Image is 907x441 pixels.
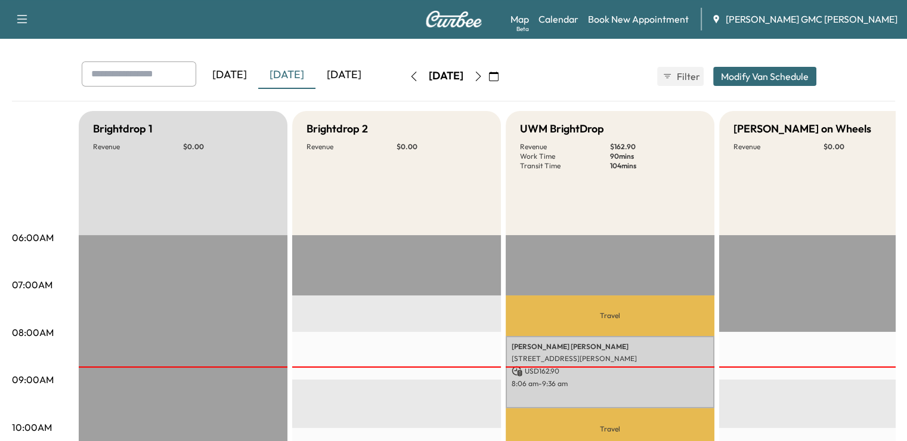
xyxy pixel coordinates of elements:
p: 08:00AM [12,325,54,340]
div: [DATE] [201,61,258,89]
p: $ 0.00 [183,142,273,152]
p: 10:00AM [12,420,52,434]
a: MapBeta [510,12,529,26]
p: 07:00AM [12,277,52,292]
p: Travel [506,295,714,337]
p: [PERSON_NAME] [PERSON_NAME] [512,342,708,351]
p: USD 162.90 [512,366,708,377]
p: Revenue [93,142,183,152]
span: [PERSON_NAME] GMC [PERSON_NAME] [726,12,897,26]
p: Transit Time [520,161,610,171]
p: Revenue [520,142,610,152]
h5: UWM BrightDrop [520,121,604,137]
p: [STREET_ADDRESS][PERSON_NAME] [512,354,708,363]
button: Filter [657,67,704,86]
h5: Brightdrop 1 [93,121,153,137]
span: Filter [677,69,698,84]
img: Curbee Logo [425,11,482,27]
p: 104 mins [610,161,700,171]
p: 8:06 am - 9:36 am [512,379,708,388]
button: Modify Van Schedule [713,67,816,86]
p: 09:00AM [12,372,54,387]
p: 90 mins [610,152,700,161]
a: Book New Appointment [588,12,689,26]
p: 06:00AM [12,230,54,245]
p: $ 0.00 [397,142,487,152]
p: Revenue [307,142,397,152]
div: Beta [516,24,529,33]
p: $ 162.90 [610,142,700,152]
div: [DATE] [315,61,373,89]
p: Revenue [733,142,824,152]
h5: [PERSON_NAME] on Wheels [733,121,871,137]
div: [DATE] [429,69,463,84]
h5: Brightdrop 2 [307,121,368,137]
p: Work Time [520,152,610,161]
a: Calendar [538,12,578,26]
div: [DATE] [258,61,315,89]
